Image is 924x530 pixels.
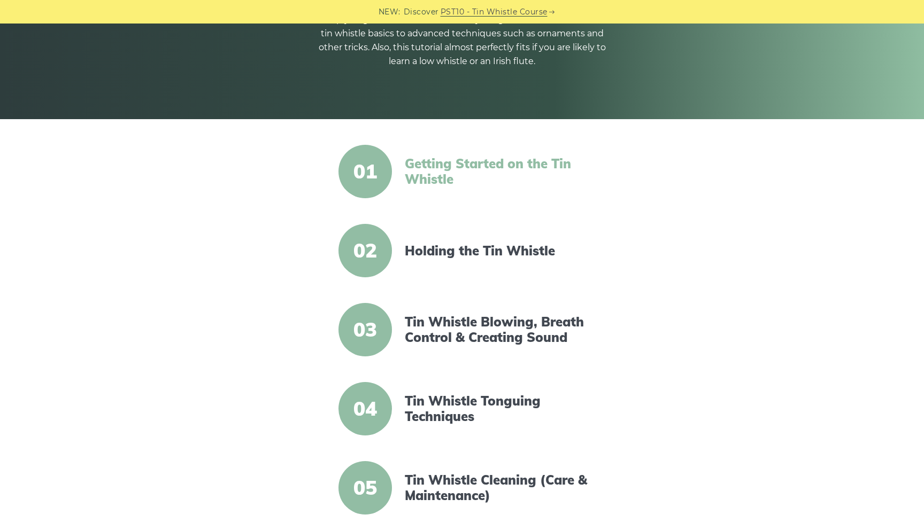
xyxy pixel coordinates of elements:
span: 01 [338,145,392,198]
a: Tin Whistle Tonguing Techniques [405,393,589,424]
span: 02 [338,224,392,277]
span: 03 [338,303,392,356]
span: 05 [338,461,392,515]
span: 04 [338,382,392,435]
a: Tin Whistle Blowing, Breath Control & Creating Sound [405,314,589,345]
span: NEW: [379,6,401,18]
a: Getting Started on the Tin Whistle [405,156,589,187]
a: Holding the Tin Whistle [405,243,589,259]
span: Discover [404,6,439,18]
a: Tin Whistle Cleaning (Care & Maintenance) [405,472,589,503]
a: PST10 - Tin Whistle Course [441,6,548,18]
